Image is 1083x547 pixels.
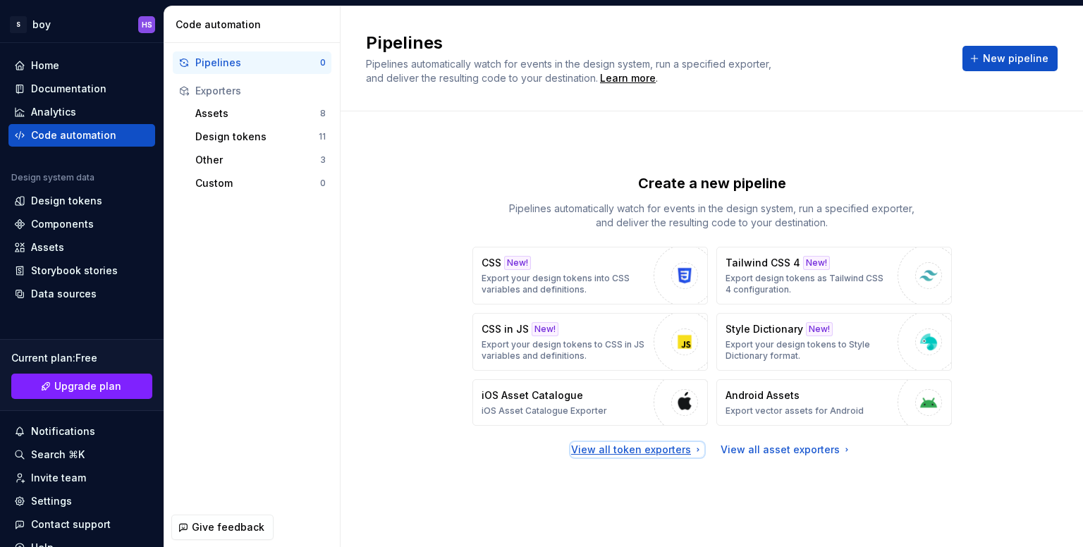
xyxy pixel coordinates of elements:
[320,57,326,68] div: 0
[192,520,264,534] span: Give feedback
[31,448,85,462] div: Search ⌘K
[31,59,59,73] div: Home
[983,51,1048,66] span: New pipeline
[638,173,786,193] p: Create a new pipeline
[171,515,274,540] button: Give feedback
[11,374,152,399] button: Upgrade plan
[803,256,830,270] div: New!
[32,18,51,32] div: boy
[31,494,72,508] div: Settings
[482,322,529,336] p: CSS in JS
[54,379,121,393] span: Upgrade plan
[504,256,531,270] div: New!
[31,128,116,142] div: Code automation
[195,84,326,98] div: Exporters
[532,322,558,336] div: New!
[31,471,86,485] div: Invite team
[190,149,331,171] button: Other3
[31,240,64,254] div: Assets
[726,273,891,295] p: Export design tokens as Tailwind CSS 4 configuration.
[806,322,833,336] div: New!
[482,256,501,270] p: CSS
[190,172,331,195] button: Custom0
[482,273,647,295] p: Export your design tokens into CSS variables and definitions.
[320,154,326,166] div: 3
[571,443,704,457] a: View all token exporters
[726,388,800,402] p: Android Assets
[195,106,320,121] div: Assets
[8,490,155,512] a: Settings
[8,190,155,212] a: Design tokens
[10,16,27,33] div: S
[716,313,952,371] button: Style DictionaryNew!Export your design tokens to Style Dictionary format.
[8,236,155,259] a: Assets
[31,82,106,96] div: Documentation
[726,256,800,270] p: Tailwind CSS 4
[366,32,946,54] h2: Pipelines
[195,153,320,167] div: Other
[190,102,331,125] button: Assets8
[721,443,852,457] a: View all asset exporters
[173,51,331,74] button: Pipelines0
[8,283,155,305] a: Data sources
[501,202,924,230] p: Pipelines automatically watch for events in the design system, run a specified exporter, and deli...
[11,351,152,365] div: Current plan : Free
[600,71,656,85] a: Learn more
[31,264,118,278] div: Storybook stories
[716,379,952,426] button: Android AssetsExport vector assets for Android
[31,287,97,301] div: Data sources
[31,517,111,531] div: Contact support
[319,131,326,142] div: 11
[31,194,102,208] div: Design tokens
[8,467,155,489] a: Invite team
[598,73,658,84] span: .
[8,513,155,536] button: Contact support
[195,130,319,144] div: Design tokens
[472,379,708,426] button: iOS Asset CatalogueiOS Asset Catalogue Exporter
[31,217,94,231] div: Components
[962,46,1058,71] button: New pipeline
[176,18,334,32] div: Code automation
[8,420,155,443] button: Notifications
[8,259,155,282] a: Storybook stories
[8,54,155,77] a: Home
[3,9,161,39] button: SboyHS
[716,247,952,305] button: Tailwind CSS 4New!Export design tokens as Tailwind CSS 4 configuration.
[31,105,76,119] div: Analytics
[366,58,774,84] span: Pipelines automatically watch for events in the design system, run a specified exporter, and deli...
[195,56,320,70] div: Pipelines
[726,405,864,417] p: Export vector assets for Android
[8,101,155,123] a: Analytics
[8,213,155,235] a: Components
[482,339,647,362] p: Export your design tokens to CSS in JS variables and definitions.
[195,176,320,190] div: Custom
[8,78,155,100] a: Documentation
[8,443,155,466] button: Search ⌘K
[31,424,95,438] div: Notifications
[482,405,607,417] p: iOS Asset Catalogue Exporter
[726,322,803,336] p: Style Dictionary
[8,124,155,147] a: Code automation
[320,178,326,189] div: 0
[142,19,152,30] div: HS
[190,125,331,148] button: Design tokens11
[726,339,891,362] p: Export your design tokens to Style Dictionary format.
[472,247,708,305] button: CSSNew!Export your design tokens into CSS variables and definitions.
[482,388,583,402] p: iOS Asset Catalogue
[472,313,708,371] button: CSS in JSNew!Export your design tokens to CSS in JS variables and definitions.
[11,172,94,183] div: Design system data
[320,108,326,119] div: 8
